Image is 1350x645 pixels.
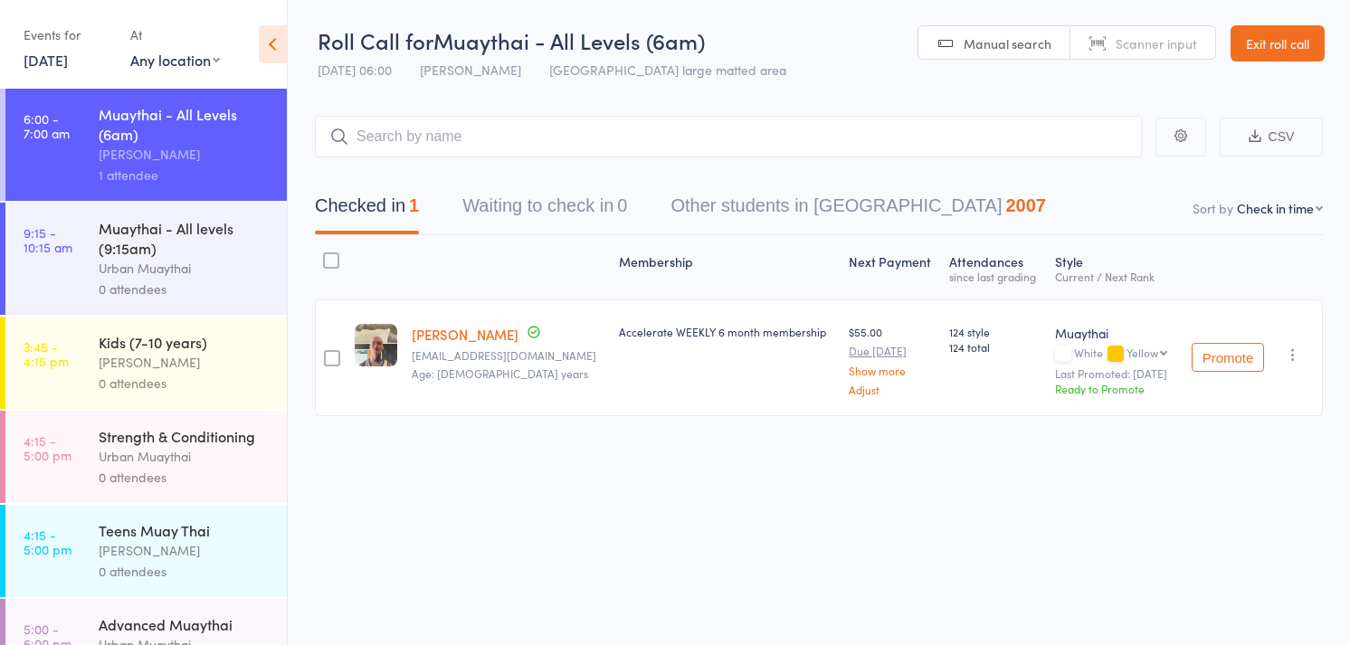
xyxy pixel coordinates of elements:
div: Advanced Muaythai [99,614,271,634]
button: CSV [1220,118,1323,157]
span: 124 style [949,324,1040,339]
button: Checked in1 [315,186,419,234]
div: At [130,20,220,50]
span: Age: [DEMOGRAPHIC_DATA] years [412,365,588,381]
div: White [1055,346,1172,362]
a: 6:00 -7:00 amMuaythai - All Levels (6am)[PERSON_NAME]1 attendee [5,89,287,201]
a: 9:15 -10:15 amMuaythai - All levels (9:15am)Urban Muaythai0 attendees [5,203,287,315]
div: 0 attendees [99,467,271,488]
div: Strength & Conditioning [99,426,271,446]
div: 1 attendee [99,165,271,185]
time: 4:15 - 5:00 pm [24,527,71,556]
div: Atten­dances [942,243,1047,291]
time: 6:00 - 7:00 am [24,111,70,140]
div: 0 attendees [99,373,271,394]
div: Muaythai - All levels (9:15am) [99,218,271,258]
div: Yellow [1127,346,1158,358]
div: Muaythai [1055,324,1172,342]
button: Promote [1192,343,1264,372]
a: Show more [849,365,935,376]
time: 3:45 - 4:15 pm [24,339,69,368]
span: Roll Call for [318,25,433,55]
button: Waiting to check in0 [462,186,627,234]
button: Other students in [GEOGRAPHIC_DATA]2007 [670,186,1046,234]
div: Muaythai - All Levels (6am) [99,104,271,144]
div: [PERSON_NAME] [99,540,271,561]
div: Accelerate WEEKLY 6 month membership [619,324,834,339]
div: Any location [130,50,220,70]
time: 9:15 - 10:15 am [24,225,72,254]
span: Scanner input [1116,34,1197,52]
time: 4:15 - 5:00 pm [24,433,71,462]
div: 0 attendees [99,279,271,299]
div: Events for [24,20,112,50]
div: Ready to Promote [1055,381,1172,396]
div: Current / Next Rank [1055,270,1172,282]
div: Urban Muaythai [99,258,271,279]
label: Sort by [1193,199,1233,217]
span: 124 total [949,339,1040,355]
div: Style [1048,243,1179,291]
div: $55.00 [849,324,935,395]
input: Search by name [315,116,1142,157]
a: Exit roll call [1231,25,1325,62]
div: 0 attendees [99,561,271,582]
div: 2007 [1005,195,1046,215]
a: [DATE] [24,50,68,70]
a: 4:15 -5:00 pmTeens Muay Thai[PERSON_NAME]0 attendees [5,505,287,597]
div: 1 [409,195,419,215]
a: 4:15 -5:00 pmStrength & ConditioningUrban Muaythai0 attendees [5,411,287,503]
img: image1709077745.png [355,324,397,366]
a: Adjust [849,384,935,395]
span: Manual search [964,34,1051,52]
div: Next Payment [841,243,942,291]
span: [PERSON_NAME] [420,61,521,79]
small: Due [DATE] [849,345,935,357]
div: Membership [612,243,841,291]
div: since last grading [949,270,1040,282]
div: 0 [617,195,627,215]
span: Muaythai - All Levels (6am) [433,25,705,55]
div: Kids (7-10 years) [99,332,271,352]
span: [GEOGRAPHIC_DATA] large matted area [549,61,786,79]
a: 3:45 -4:15 pmKids (7-10 years)[PERSON_NAME]0 attendees [5,317,287,409]
span: [DATE] 06:00 [318,61,392,79]
div: Check in time [1237,199,1314,217]
a: [PERSON_NAME] [412,325,518,344]
div: [PERSON_NAME] [99,144,271,165]
div: Teens Muay Thai [99,520,271,540]
div: Urban Muaythai [99,446,271,467]
small: stephen_mackenzie01@hotmail.com [412,349,604,362]
div: [PERSON_NAME] [99,352,271,373]
small: Last Promoted: [DATE] [1055,367,1172,380]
